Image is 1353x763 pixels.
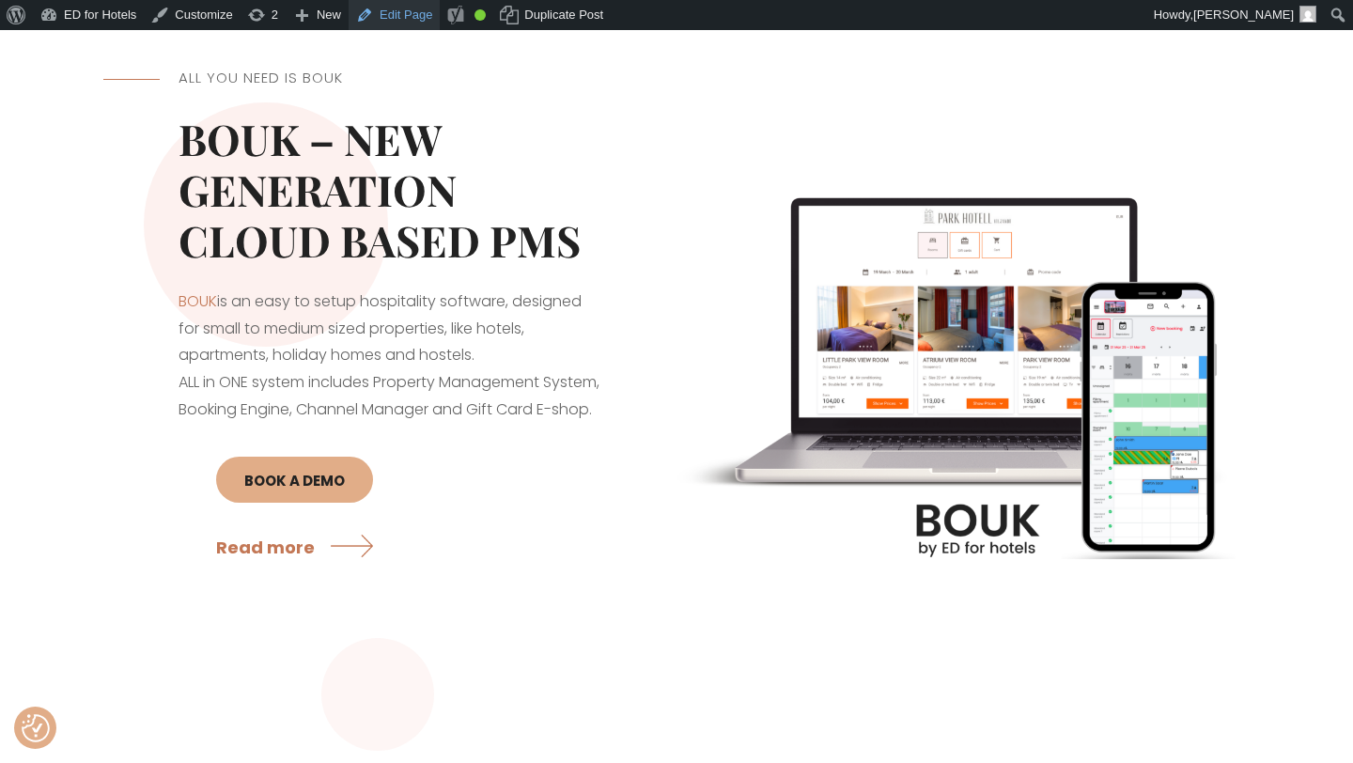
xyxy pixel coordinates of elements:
[179,288,601,424] p: is an easy to setup hospitality software, designed for small to medium sized properties, like hot...
[179,290,217,312] a: BOUK
[1193,8,1294,22] span: [PERSON_NAME]
[22,714,50,742] img: Revisit consent button
[179,113,601,265] h2: BOUK – new generation cloud based PMS
[676,101,1250,674] img: Property Management System for hotels I BOUK by ED for hotels
[216,457,373,503] a: BOOK A DEMO
[216,522,381,571] a: Read more
[179,68,601,89] h5: ALL YOU NEED IS BOUK
[22,714,50,742] button: Consent Preferences
[474,9,486,21] div: Good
